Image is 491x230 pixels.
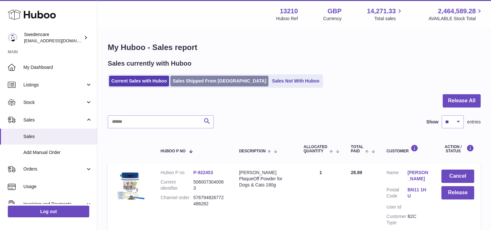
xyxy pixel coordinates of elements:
[327,7,341,16] strong: GBP
[276,16,298,22] div: Huboo Ref
[467,119,481,125] span: entries
[441,186,474,199] button: Release
[426,119,438,125] label: Show
[23,134,92,140] span: Sales
[387,170,408,184] dt: Name
[387,213,408,226] dt: Customer Type
[108,42,481,53] h1: My Huboo - Sales report
[239,170,291,188] div: [PERSON_NAME] PlaqueOff Powder for Dogs & Cats 180g
[443,94,481,108] button: Release All
[23,82,85,88] span: Listings
[114,170,147,202] img: $_57.JPG
[441,145,474,153] div: Action / Status
[428,16,483,22] span: AVAILABLE Stock Total
[438,7,476,16] span: 2,464,589.28
[280,7,298,16] strong: 13210
[323,16,342,22] div: Currency
[408,170,429,182] a: [PERSON_NAME]
[351,170,362,175] span: 28.89
[23,149,92,156] span: Add Manual Order
[408,213,429,226] dd: B2C
[351,145,363,153] span: Total paid
[387,145,428,153] div: Customer
[367,7,396,16] span: 14,271.33
[374,16,403,22] span: Total sales
[239,149,266,153] span: Description
[387,187,408,201] dt: Postal Code
[109,76,169,86] a: Current Sales with Huboo
[193,170,213,175] a: P-922453
[428,7,483,22] a: 2,464,589.28 AVAILABLE Stock Total
[441,170,474,183] button: Cancel
[367,7,403,22] a: 14,271.33 Total sales
[24,32,82,44] div: Swedencare
[23,184,92,190] span: Usage
[193,179,226,191] dd: 5060073040063
[24,38,95,43] span: [EMAIL_ADDRESS][DOMAIN_NAME]
[270,76,322,86] a: Sales Not With Huboo
[170,76,268,86] a: Sales Shipped From [GEOGRAPHIC_DATA]
[23,166,85,172] span: Orders
[108,59,191,68] h2: Sales currently with Huboo
[23,64,92,70] span: My Dashboard
[23,201,85,207] span: Invoicing and Payments
[193,195,226,207] dd: 576794826772486282
[303,145,327,153] span: ALLOCATED Quantity
[8,206,89,217] a: Log out
[8,33,18,43] img: gemma.horsfield@swedencare.co.uk
[23,99,85,106] span: Stock
[408,187,429,199] a: BN11 1HU
[161,149,186,153] span: Huboo P no
[387,204,408,210] dt: User Id
[161,170,193,176] dt: Huboo P no
[23,117,85,123] span: Sales
[161,195,193,207] dt: Channel order
[161,179,193,191] dt: Current identifier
